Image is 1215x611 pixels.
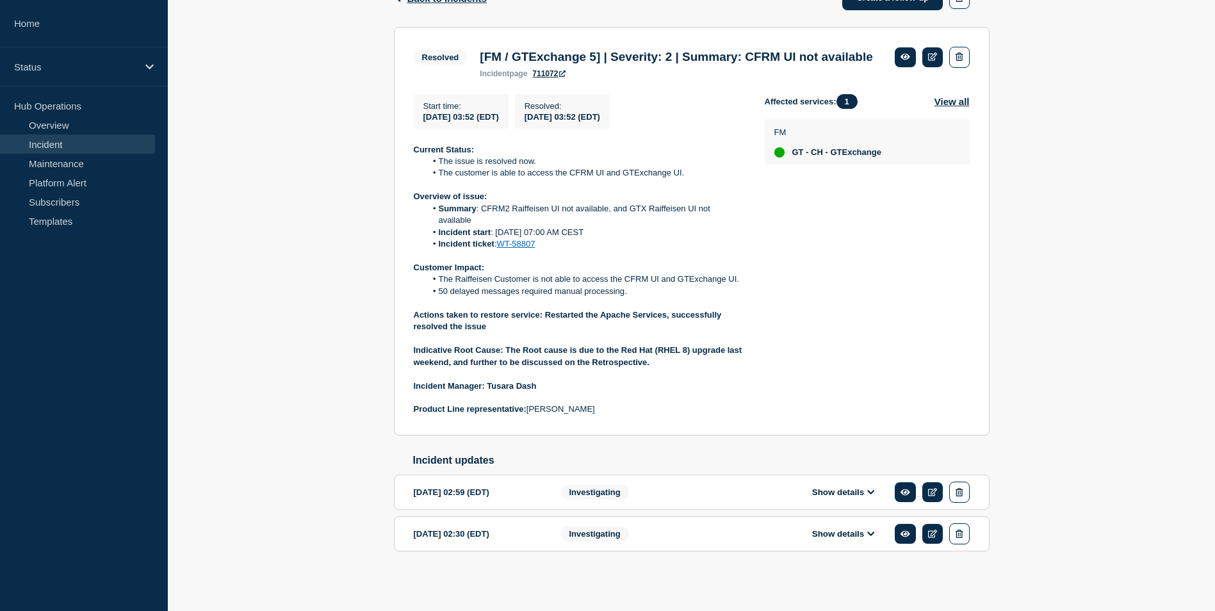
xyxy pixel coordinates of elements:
[792,147,881,158] span: GT - CH - GTExchange
[561,485,629,500] span: Investigating
[561,526,629,541] span: Investigating
[414,381,537,391] strong: Incident Manager: Tusara Dash
[414,263,485,272] strong: Customer Impact:
[808,487,879,498] button: Show details
[480,69,527,78] p: page
[497,239,535,248] a: WT-58807
[439,239,494,248] strong: Incident ticket
[426,238,744,250] li: :
[532,69,566,78] a: 711072
[414,404,526,414] strong: Product Line representative:
[423,101,499,111] p: Start time :
[414,50,468,65] span: Resolved
[439,204,477,213] strong: Summary
[426,273,744,285] li: The Raiffeisen Customer is not able to access the CFRM UI and GTExchange UI.
[480,50,873,64] h3: [FM / GTExchange 5] | Severity: 2 | Summary: CFRM UI not available
[480,69,509,78] span: incident
[414,482,542,503] div: [DATE] 02:59 (EDT)
[14,61,137,72] p: Status
[439,227,491,237] strong: Incident start
[423,112,499,122] span: [DATE] 03:52 (EDT)
[836,94,858,109] span: 1
[414,523,542,544] div: [DATE] 02:30 (EDT)
[774,127,881,137] p: FM
[426,286,744,297] li: 50 delayed messages required manual processing.
[414,145,475,154] strong: Current Status:
[808,528,879,539] button: Show details
[414,403,744,415] p: [PERSON_NAME]
[426,227,744,238] li: : [DATE] 07:00 AM CEST
[426,167,744,179] li: The customer is able to access the CFRM UI and GTExchange UI.
[774,147,785,158] div: up
[765,94,864,109] span: Affected services:
[525,101,600,111] p: Resolved :
[426,156,744,167] li: The issue is resolved now.
[426,203,744,227] li: : CFRM2 Raiffeisen UI not available, and GTX Raiffeisen UI not available
[414,345,744,366] strong: Indicative Root Cause: The Root cause is due to the Red Hat (RHEL 8) upgrade last weekend, and fu...
[413,455,990,466] h2: Incident updates
[934,94,970,109] button: View all
[414,310,724,331] strong: Actions taken to restore service: Restarted the Apache Services, successfully resolved the issue
[525,112,600,122] span: [DATE] 03:52 (EDT)
[414,191,487,201] strong: Overview of issue:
